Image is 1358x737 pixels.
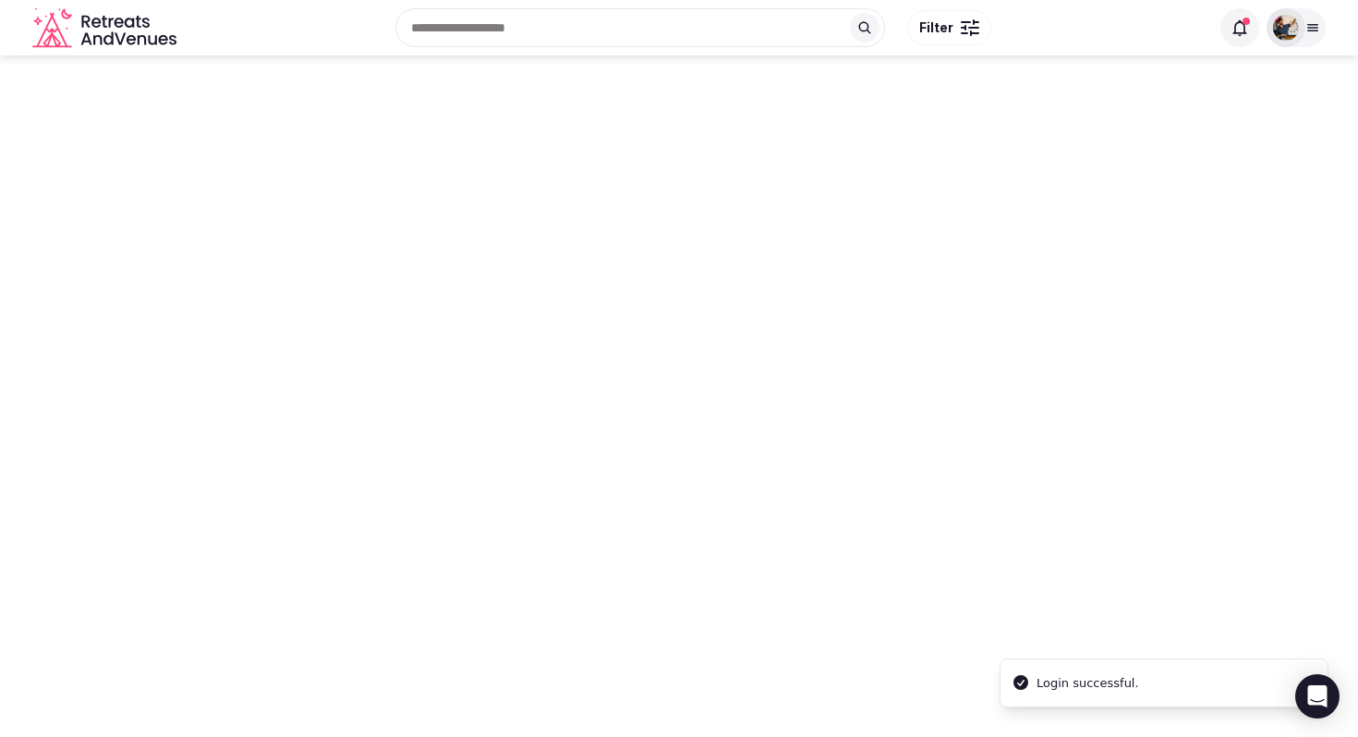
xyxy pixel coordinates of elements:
[919,18,953,37] span: Filter
[1273,15,1299,41] img: Cory Sivell
[907,10,991,45] button: Filter
[1295,674,1340,719] div: Open Intercom Messenger
[32,7,180,49] svg: Retreats and Venues company logo
[32,7,180,49] a: Visit the homepage
[1037,674,1139,693] div: Login successful.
